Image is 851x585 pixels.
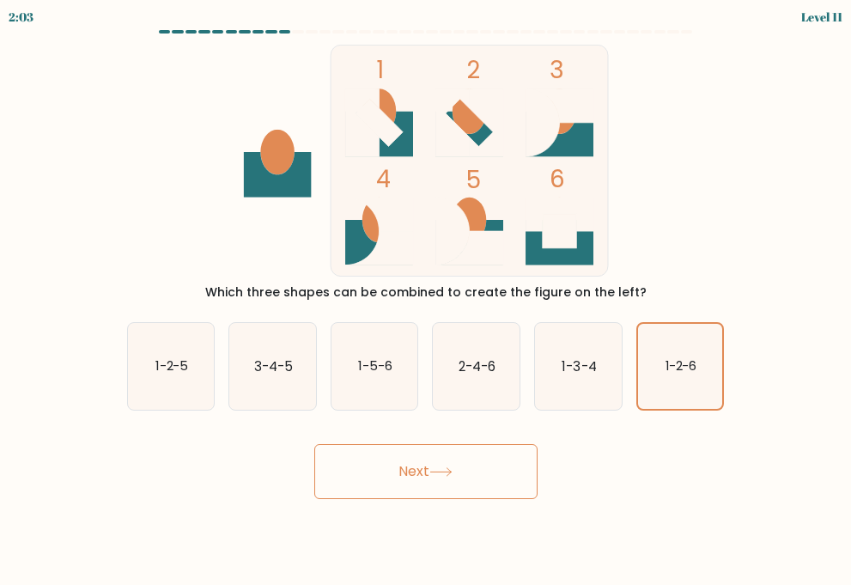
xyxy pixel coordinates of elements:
tspan: 6 [549,162,564,196]
text: 1-5-6 [358,356,392,375]
text: 2-4-6 [459,356,495,375]
text: 1-2-6 [666,357,697,375]
tspan: 1 [375,53,383,87]
tspan: 2 [465,53,479,87]
tspan: 5 [465,163,480,197]
tspan: 3 [549,53,563,87]
tspan: 4 [375,162,390,196]
div: Which three shapes can be combined to create the figure on the left? [137,283,714,302]
button: Next [314,444,538,499]
div: 2:03 [9,8,33,26]
div: Level 11 [801,8,842,26]
text: 1-3-4 [562,356,596,375]
text: 3-4-5 [254,356,293,375]
text: 1-2-5 [155,356,188,375]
